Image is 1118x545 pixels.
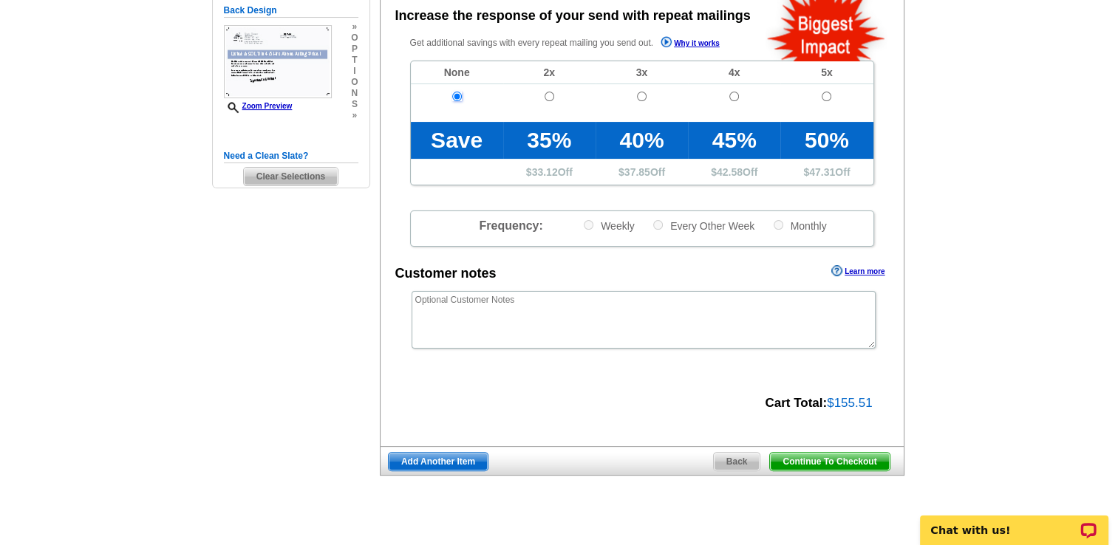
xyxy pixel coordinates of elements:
[717,166,743,178] span: 42.58
[503,122,596,159] td: 35%
[910,498,1118,545] iframe: LiveChat chat widget
[596,159,688,185] td: $ Off
[596,122,688,159] td: 40%
[411,61,503,84] td: None
[351,88,358,99] span: n
[532,166,558,178] span: 33.12
[351,44,358,55] span: p
[244,168,338,185] span: Clear Selections
[351,77,358,88] span: o
[411,122,503,159] td: Save
[652,219,754,233] label: Every Other Week
[351,66,358,77] span: i
[780,159,873,185] td: $ Off
[624,166,650,178] span: 37.85
[770,453,889,470] span: Continue To Checkout
[224,102,293,110] a: Zoom Preview
[809,166,835,178] span: 47.31
[653,220,663,230] input: Every Other Week
[772,219,827,233] label: Monthly
[389,453,488,470] span: Add Another Item
[713,452,761,471] a: Back
[351,99,358,110] span: s
[661,36,720,52] a: Why it works
[395,264,497,284] div: Customer notes
[351,32,358,44] span: o
[224,4,358,18] h5: Back Design
[224,25,332,98] img: small-thumb.jpg
[688,122,780,159] td: 45%
[688,159,780,185] td: $ Off
[388,452,488,471] a: Add Another Item
[688,61,780,84] td: 4x
[410,35,751,52] p: Get additional savings with every repeat mailing you send out.
[765,396,827,410] strong: Cart Total:
[503,61,596,84] td: 2x
[582,219,635,233] label: Weekly
[224,149,358,163] h5: Need a Clean Slate?
[584,220,593,230] input: Weekly
[351,55,358,66] span: t
[351,21,358,32] span: »
[780,122,873,159] td: 50%
[479,219,542,232] span: Frequency:
[831,265,884,277] a: Learn more
[780,61,873,84] td: 5x
[714,453,760,470] span: Back
[596,61,688,84] td: 3x
[774,220,783,230] input: Monthly
[827,396,872,410] span: $155.51
[503,159,596,185] td: $ Off
[395,6,751,26] div: Increase the response of your send with repeat mailings
[351,110,358,121] span: »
